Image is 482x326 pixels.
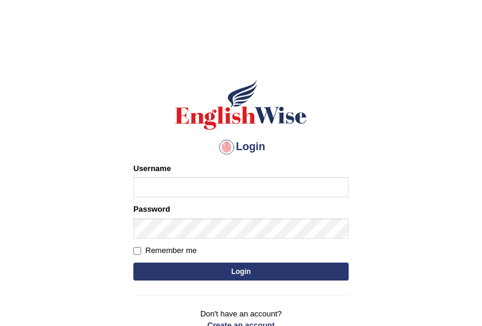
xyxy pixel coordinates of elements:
button: Login [133,263,349,281]
label: Remember me [133,245,197,257]
label: Password [133,203,170,215]
input: Remember me [133,247,141,255]
label: Username [133,163,171,174]
h4: Login [133,138,349,157]
img: Logo of English Wise sign in for intelligent practice with AI [173,78,309,132]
